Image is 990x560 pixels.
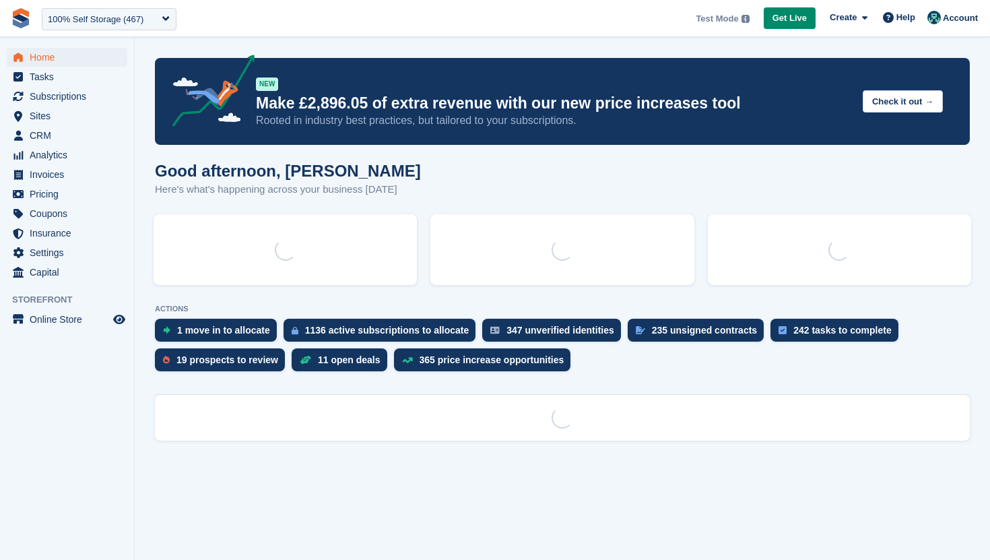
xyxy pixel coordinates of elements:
span: Help [896,11,915,24]
div: 1136 active subscriptions to allocate [305,325,469,336]
img: price-adjustments-announcement-icon-8257ccfd72463d97f412b2fc003d46551f7dbcb40ab6d574587a9cd5c0d94... [161,55,255,131]
h1: Good afternoon, [PERSON_NAME] [155,162,421,180]
p: Rooted in industry best practices, but tailored to your subscriptions. [256,113,852,128]
a: 235 unsigned contracts [628,319,770,348]
a: 365 price increase opportunities [394,348,578,378]
div: 242 tasks to complete [793,325,892,336]
span: Sites [30,106,110,125]
img: verify_identity-adf6edd0f0f0b5bbfe63781bf79b02c33cf7c696d77639b501bdc392416b5a36.svg [490,326,500,334]
a: menu [7,243,127,262]
div: NEW [256,77,278,91]
a: menu [7,185,127,204]
p: Here's what's happening across your business [DATE] [155,182,421,197]
span: Capital [30,263,110,282]
img: stora-icon-8386f47178a22dfd0bd8f6a31ec36ba5ce8667c1dd55bd0f319d3a0aa187defe.svg [11,8,31,28]
span: Create [830,11,857,24]
span: Settings [30,243,110,262]
a: menu [7,204,127,223]
span: Coupons [30,204,110,223]
span: Home [30,48,110,67]
img: Jennifer Ofodile [927,11,941,24]
span: Insurance [30,224,110,243]
span: Storefront [12,293,134,307]
div: 1 move in to allocate [177,325,270,336]
div: 235 unsigned contracts [652,325,757,336]
div: 347 unverified identities [506,325,614,336]
span: Tasks [30,67,110,86]
a: menu [7,126,127,145]
a: menu [7,165,127,184]
img: prospect-51fa495bee0391a8d652442698ab0144808aea92771e9ea1ae160a38d050c398.svg [163,356,170,364]
img: icon-info-grey-7440780725fd019a000dd9b08b2336e03edf1995a4989e88bcd33f0948082b44.svg [741,15,750,23]
a: 11 open deals [292,348,394,378]
span: CRM [30,126,110,145]
span: Account [943,11,978,25]
span: Test Mode [696,12,738,26]
img: price_increase_opportunities-93ffe204e8149a01c8c9dc8f82e8f89637d9d84a8eef4429ea346261dce0b2c0.svg [402,357,413,363]
a: menu [7,48,127,67]
div: 19 prospects to review [176,354,278,365]
a: menu [7,224,127,243]
span: Get Live [772,11,807,25]
a: 347 unverified identities [482,319,628,348]
a: menu [7,87,127,106]
span: Subscriptions [30,87,110,106]
a: menu [7,67,127,86]
img: deal-1b604bf984904fb50ccaf53a9ad4b4a5d6e5aea283cecdc64d6e3604feb123c2.svg [300,355,311,365]
a: 19 prospects to review [155,348,292,378]
span: Online Store [30,310,110,329]
a: 242 tasks to complete [770,319,905,348]
button: Check it out → [863,90,943,113]
a: menu [7,310,127,329]
div: 365 price increase opportunities [420,354,564,365]
a: Preview store [111,311,127,328]
img: contract_signature_icon-13c848040528278c33f63329250d36e43548de30e8caae1d1a13099fd9432cc5.svg [636,326,645,334]
a: 1 move in to allocate [155,319,284,348]
span: Invoices [30,165,110,184]
a: menu [7,146,127,164]
a: 1136 active subscriptions to allocate [284,319,483,348]
div: 100% Self Storage (467) [48,13,143,26]
span: Pricing [30,185,110,204]
span: Analytics [30,146,110,164]
img: task-75834270c22a3079a89374b754ae025e5fb1db73e45f91037f5363f120a921f8.svg [779,326,787,334]
p: Make £2,896.05 of extra revenue with our new price increases tool [256,94,852,113]
div: 11 open deals [318,354,381,365]
a: Get Live [764,7,816,30]
a: menu [7,263,127,282]
p: ACTIONS [155,305,970,313]
img: active_subscription_to_allocate_icon-d502201f5373d7db506a760aba3b589e785aa758c864c3986d89f69b8ff3... [292,326,298,335]
a: menu [7,106,127,125]
img: move_ins_to_allocate_icon-fdf77a2bb77ea45bf5b3d319d69a93e2d87916cf1d5bf7949dd705db3b84f3ca.svg [163,326,170,334]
